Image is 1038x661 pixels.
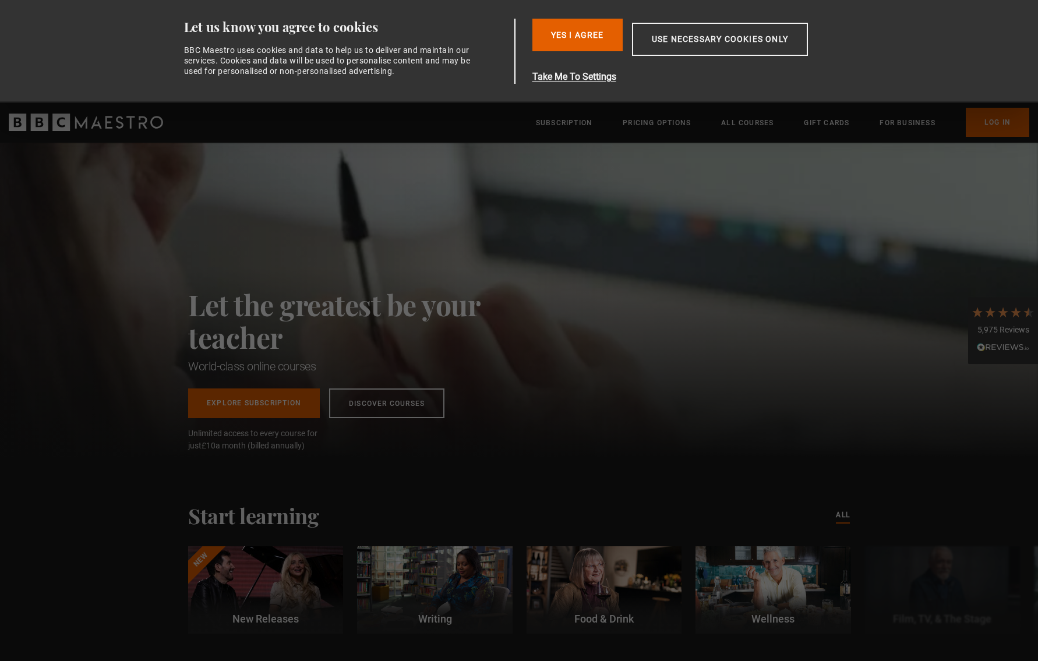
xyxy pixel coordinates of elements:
[536,108,1029,137] nav: Primary
[202,441,216,450] span: £10
[532,19,623,51] button: Yes I Agree
[532,70,863,84] button: Take Me To Settings
[977,343,1029,351] img: REVIEWS.io
[188,427,345,452] span: Unlimited access to every course for just a month (billed annually)
[623,117,691,129] a: Pricing Options
[695,611,850,627] p: Wellness
[527,546,682,634] a: Food & Drink
[188,611,343,627] p: New Releases
[865,546,1020,634] a: Film, TV, & The Stage
[188,288,532,354] h2: Let the greatest be your teacher
[632,23,808,56] button: Use necessary cookies only
[188,388,320,418] a: Explore Subscription
[966,108,1029,137] a: Log In
[971,306,1035,319] div: 4.7 Stars
[880,117,935,129] a: For business
[188,358,532,374] h1: World-class online courses
[357,611,512,627] p: Writing
[971,324,1035,336] div: 5,975 Reviews
[357,546,512,634] a: Writing
[695,546,850,634] a: Wellness
[968,297,1038,365] div: 5,975 ReviewsRead All Reviews
[188,503,319,528] h2: Start learning
[329,388,444,418] a: Discover Courses
[536,117,592,129] a: Subscription
[188,546,343,634] a: New New Releases
[804,117,849,129] a: Gift Cards
[971,341,1035,355] div: Read All Reviews
[865,611,1020,627] p: Film, TV, & The Stage
[9,114,163,131] svg: BBC Maestro
[836,509,850,522] a: All
[184,45,478,77] div: BBC Maestro uses cookies and data to help us to deliver and maintain our services. Cookies and da...
[527,611,682,627] p: Food & Drink
[721,117,774,129] a: All Courses
[184,19,510,36] div: Let us know you agree to cookies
